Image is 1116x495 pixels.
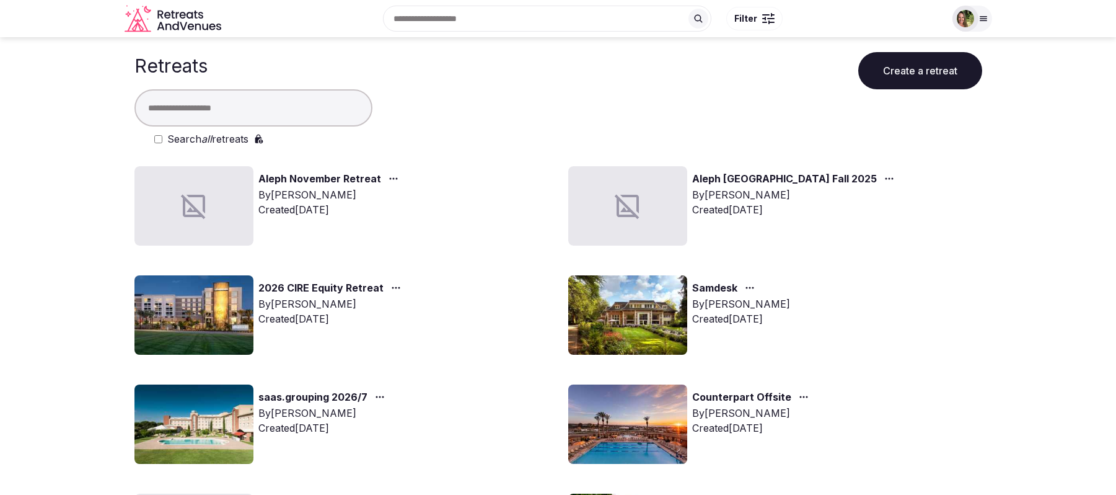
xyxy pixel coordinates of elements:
[258,390,367,406] a: saas.grouping 2026/7
[258,421,390,435] div: Created [DATE]
[258,202,403,217] div: Created [DATE]
[957,10,974,27] img: Shay Tippie
[692,421,814,435] div: Created [DATE]
[692,406,814,421] div: By [PERSON_NAME]
[134,385,253,464] img: Top retreat image for the retreat: saas.grouping 2026/7
[258,297,406,311] div: By [PERSON_NAME]
[258,171,381,187] a: Aleph November Retreat
[692,202,899,217] div: Created [DATE]
[692,187,899,202] div: By [PERSON_NAME]
[258,187,403,202] div: By [PERSON_NAME]
[734,12,757,25] span: Filter
[858,52,982,89] button: Create a retreat
[134,55,208,77] h1: Retreats
[125,5,224,33] a: Visit the homepage
[201,133,212,145] em: all
[134,275,253,355] img: Top retreat image for the retreat: 2026 CIRE Equity Retreat
[726,7,783,30] button: Filter
[692,171,877,187] a: Aleph [GEOGRAPHIC_DATA] Fall 2025
[692,297,790,311] div: By [PERSON_NAME]
[568,385,687,464] img: Top retreat image for the retreat: Counterpart Offsite
[692,311,790,326] div: Created [DATE]
[167,132,248,146] label: Search retreats
[258,406,390,421] div: By [PERSON_NAME]
[125,5,224,33] svg: Retreats and Venues company logo
[692,390,791,406] a: Counterpart Offsite
[258,280,384,297] a: 2026 CIRE Equity Retreat
[258,311,406,326] div: Created [DATE]
[568,275,687,355] img: Top retreat image for the retreat: Samdesk
[692,280,737,297] a: Samdesk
